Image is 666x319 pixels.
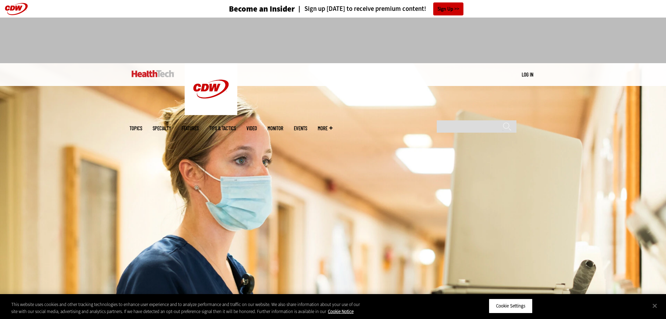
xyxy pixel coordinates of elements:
[328,308,354,314] a: More information about your privacy
[205,25,461,56] iframe: advertisement
[647,298,662,313] button: Close
[182,126,199,131] a: Features
[185,109,237,117] a: CDW
[268,126,283,131] a: MonITor
[229,5,295,13] h3: Become an Insider
[318,126,332,131] span: More
[295,6,426,12] a: Sign up [DATE] to receive premium content!
[489,299,533,313] button: Cookie Settings
[433,2,463,15] a: Sign Up
[11,301,366,315] div: This website uses cookies and other tracking technologies to enhance user experience and to analy...
[209,126,236,131] a: Tips & Tactics
[522,71,533,78] div: User menu
[203,5,295,13] a: Become an Insider
[246,126,257,131] a: Video
[522,71,533,78] a: Log in
[153,126,171,131] span: Specialty
[294,126,307,131] a: Events
[185,63,237,115] img: Home
[130,126,142,131] span: Topics
[132,70,174,77] img: Home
